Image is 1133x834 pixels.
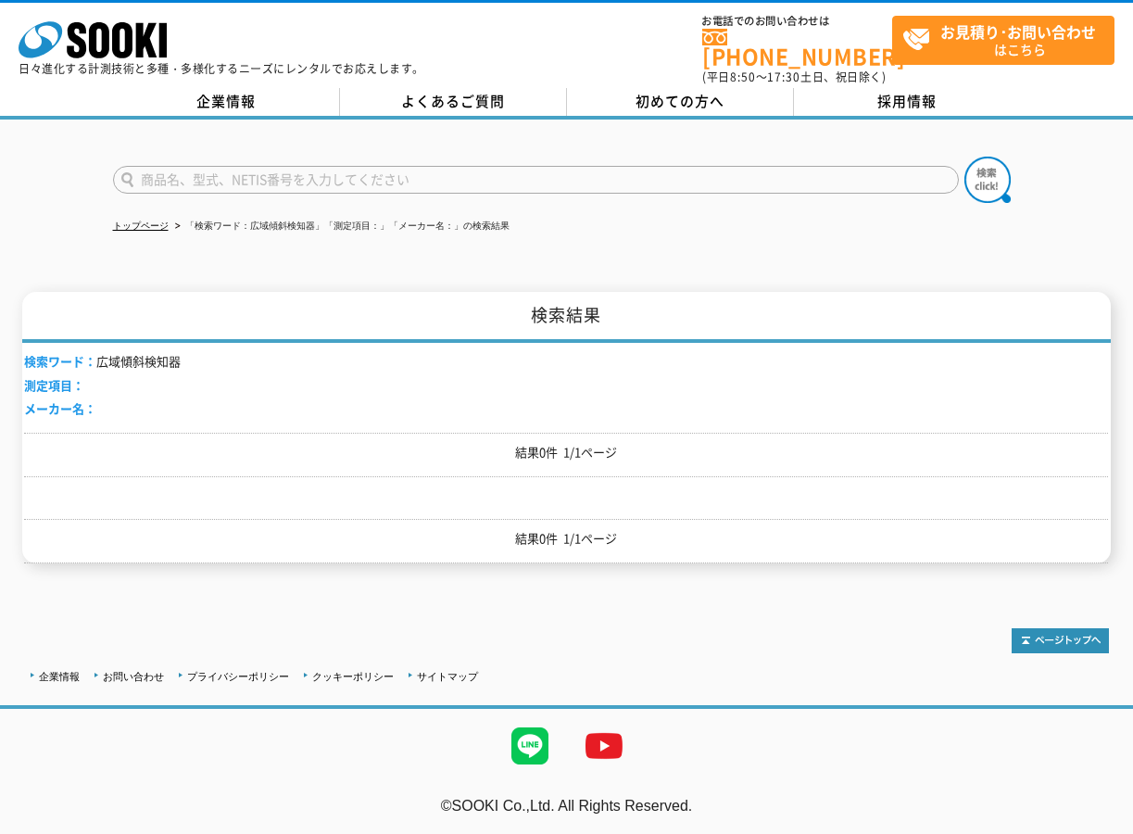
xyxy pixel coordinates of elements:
input: 商品名、型式、NETIS番号を入力してください [113,166,959,194]
p: 結果0件 1/1ページ [24,443,1108,462]
a: クッキーポリシー [312,671,394,682]
a: 初めての方へ [567,88,794,116]
span: 17:30 [767,69,800,85]
span: 初めての方へ [636,91,724,111]
strong: お見積り･お問い合わせ [940,20,1096,43]
p: 結果0件 1/1ページ [24,529,1108,549]
span: 測定項目： [24,376,84,394]
li: 「検索ワード：広域傾斜検知器」「測定項目：」「メーカー名：」の検索結果 [171,217,510,236]
a: 企業情報 [113,88,340,116]
img: LINE [493,709,567,783]
span: はこちら [902,17,1114,63]
a: テストMail [1062,816,1133,832]
a: お問い合わせ [103,671,164,682]
span: (平日 ～ 土日、祝日除く) [702,69,886,85]
span: メーカー名： [24,399,96,417]
img: btn_search.png [964,157,1011,203]
a: サイトマップ [417,671,478,682]
a: トップページ [113,221,169,231]
li: 広域傾斜検知器 [24,352,181,372]
a: お見積り･お問い合わせはこちら [892,16,1114,65]
a: 企業情報 [39,671,80,682]
a: プライバシーポリシー [187,671,289,682]
span: 検索ワード： [24,352,96,370]
a: 採用情報 [794,88,1021,116]
p: 日々進化する計測技術と多種・多様化するニーズにレンタルでお応えします。 [19,63,424,74]
a: よくあるご質問 [340,88,567,116]
a: [PHONE_NUMBER] [702,29,892,67]
img: YouTube [567,709,641,783]
span: お電話でのお問い合わせは [702,16,892,27]
img: トップページへ [1012,628,1109,653]
span: 8:50 [730,69,756,85]
h1: 検索結果 [22,292,1110,343]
